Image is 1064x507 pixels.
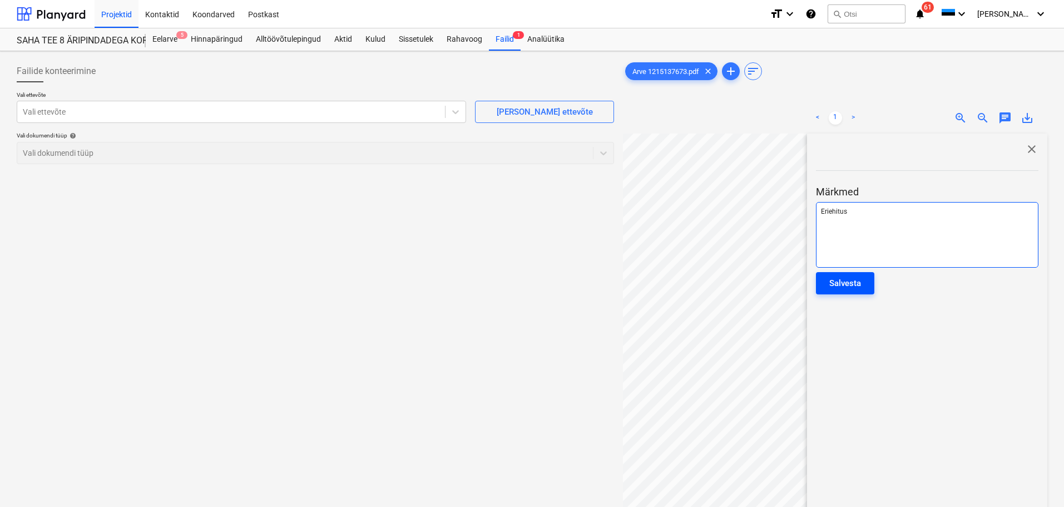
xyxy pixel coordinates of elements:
[489,28,521,51] div: Failid
[17,65,96,78] span: Failide konteerimine
[770,7,783,21] i: format_size
[17,91,466,101] p: Vali ettevõte
[1008,454,1064,507] div: Vestlusvidin
[783,7,796,21] i: keyboard_arrow_down
[829,276,861,291] div: Salvesta
[724,65,738,78] span: add
[328,28,359,51] a: Aktid
[625,62,717,80] div: Arve 1215137673.pdf
[828,4,905,23] button: Otsi
[176,31,187,39] span: 5
[475,101,614,123] button: [PERSON_NAME] ettevõte
[146,28,184,51] div: Eelarve
[249,28,328,51] a: Alltöövõtulepingud
[833,9,842,18] span: search
[440,28,489,51] a: Rahavoog
[17,132,614,139] div: Vali dokumendi tüüp
[626,67,706,76] span: Arve 1215137673.pdf
[805,7,816,21] i: Abikeskus
[847,111,860,125] a: Next page
[811,111,824,125] a: Previous page
[977,9,1033,18] span: [PERSON_NAME]
[1034,7,1047,21] i: keyboard_arrow_down
[1021,111,1034,125] span: save_alt
[513,31,524,39] span: 1
[1008,454,1064,507] iframe: Chat Widget
[184,28,249,51] a: Hinnapäringud
[359,28,392,51] a: Kulud
[821,208,847,215] span: Eriehitus
[746,65,760,78] span: sort
[829,111,842,125] a: Page 1 is your current page
[922,2,934,13] span: 61
[521,28,571,51] a: Analüütika
[816,272,874,294] button: Salvesta
[17,35,132,47] div: SAHA TEE 8 ÄRIPINDADEGA KORTERMAJA
[955,7,968,21] i: keyboard_arrow_down
[497,105,593,119] div: [PERSON_NAME] ettevõte
[976,111,989,125] span: zoom_out
[701,65,715,78] span: clear
[998,111,1012,125] span: chat
[914,7,926,21] i: notifications
[489,28,521,51] a: Failid1
[1025,142,1038,156] span: close
[816,185,1038,199] p: Märkmed
[67,132,76,139] span: help
[392,28,440,51] a: Sissetulek
[146,28,184,51] a: Eelarve5
[954,111,967,125] span: zoom_in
